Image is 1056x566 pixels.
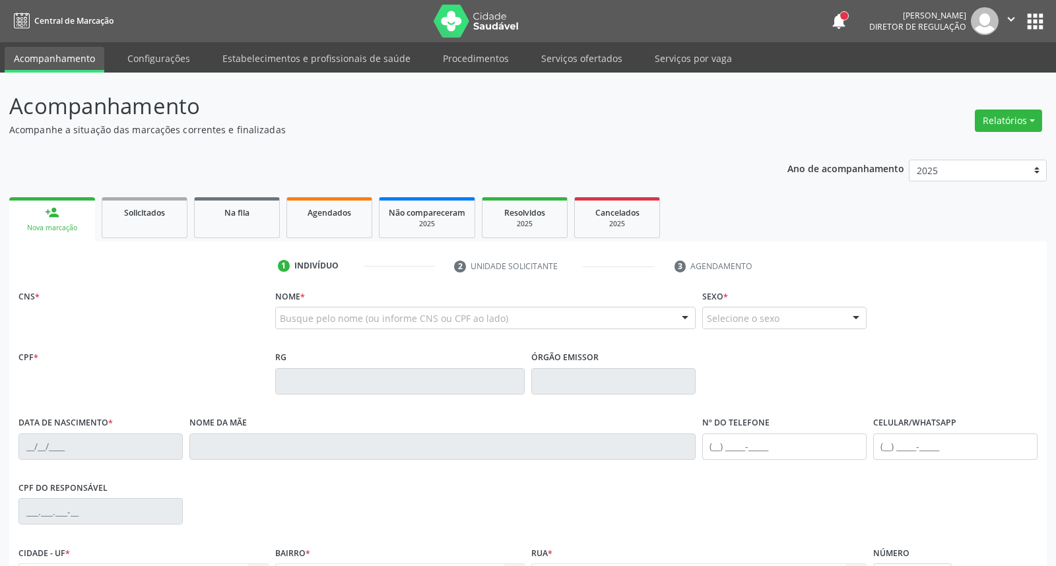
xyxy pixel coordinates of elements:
[9,10,114,32] a: Central de Marcação
[18,478,108,499] label: CPF do responsável
[787,160,904,176] p: Ano de acompanhamento
[213,47,420,70] a: Estabelecimentos e profissionais de saúde
[308,207,351,218] span: Agendados
[18,286,40,307] label: CNS
[45,205,59,220] div: person_add
[34,15,114,26] span: Central de Marcação
[532,47,632,70] a: Serviços ofertados
[873,413,956,433] label: Celular/WhatsApp
[278,260,290,272] div: 1
[645,47,741,70] a: Serviços por vaga
[124,207,165,218] span: Solicitados
[873,543,909,563] label: Número
[1004,12,1018,26] i: 
[275,286,305,307] label: Nome
[492,219,558,229] div: 2025
[971,7,999,35] img: img
[389,219,465,229] div: 2025
[18,413,113,433] label: Data de nascimento
[531,543,552,563] label: Rua
[9,123,735,137] p: Acompanhe a situação das marcações correntes e finalizadas
[531,348,599,368] label: Órgão emissor
[1024,10,1047,33] button: apps
[999,7,1024,35] button: 
[702,433,867,460] input: (__) _____-_____
[584,219,650,229] div: 2025
[595,207,640,218] span: Cancelados
[189,413,247,433] label: Nome da mãe
[830,12,848,30] button: notifications
[389,207,465,218] span: Não compareceram
[702,413,770,433] label: Nº do Telefone
[434,47,518,70] a: Procedimentos
[294,260,339,272] div: Indivíduo
[869,21,966,32] span: Diretor de regulação
[18,433,183,460] input: __/__/____
[224,207,249,218] span: Na fila
[504,207,545,218] span: Resolvidos
[275,543,310,563] label: Bairro
[975,110,1042,132] button: Relatórios
[275,348,286,368] label: RG
[702,286,728,307] label: Sexo
[118,47,199,70] a: Configurações
[18,498,183,524] input: ___.___.___-__
[5,47,104,73] a: Acompanhamento
[280,311,508,325] span: Busque pelo nome (ou informe CNS ou CPF ao lado)
[18,223,86,233] div: Nova marcação
[707,311,779,325] span: Selecione o sexo
[9,90,735,123] p: Acompanhamento
[869,10,966,21] div: [PERSON_NAME]
[18,348,38,368] label: CPF
[873,433,1038,460] input: (__) _____-_____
